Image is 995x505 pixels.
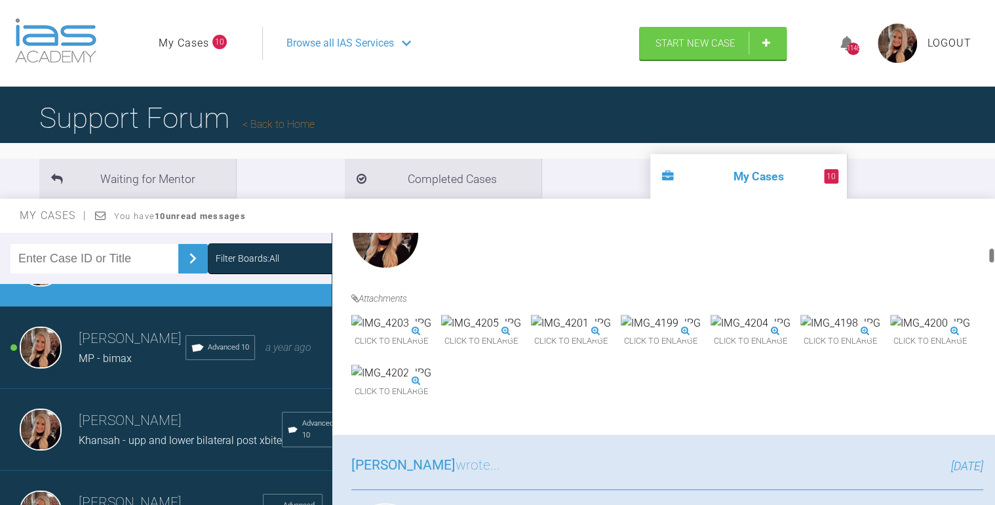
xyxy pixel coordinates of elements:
img: profile.png [878,24,917,63]
span: Click to enlarge [621,331,701,352]
img: IMG_4201.JPG [531,315,611,332]
span: Click to enlarge [531,331,611,352]
a: Start New Case [639,27,787,60]
span: Khansah - upp and lower bilateral post xbite [79,434,282,447]
span: Click to enlarge [441,331,521,352]
span: You have [114,211,246,221]
a: Logout [927,35,971,52]
img: Emma Wall [20,409,62,451]
img: chevronRight.28bd32b0.svg [182,248,203,269]
img: IMG_4202.JPG [351,365,431,382]
h3: [PERSON_NAME] [79,410,282,432]
span: Advanced 10 [208,342,249,353]
div: upp and low 19x25 pc 6-6 UL6-1 ut to hold upp centreline [454,201,983,274]
span: 10 [212,35,227,49]
img: IMG_4200.JPG [890,315,970,332]
a: Back to Home [243,118,315,131]
img: Emma Wall [20,327,62,369]
span: Click to enlarge [351,331,431,352]
li: Waiting for Mentor [39,159,236,199]
span: Advanced 10 [302,418,336,441]
span: MP - bimax [79,352,132,365]
div: Filter Boards: All [216,251,279,266]
img: Emma Wall [351,201,419,269]
li: My Cases [650,154,847,199]
span: Click to enlarge [890,331,970,352]
span: Click to enlarge [351,382,431,402]
span: a year ago [265,341,311,353]
div: 1148 [847,43,859,55]
h3: [PERSON_NAME] [79,328,185,350]
img: IMG_4204.JPG [711,315,790,332]
span: [DATE] [951,459,983,473]
span: Click to enlarge [800,331,880,352]
h4: Attachments [351,291,983,306]
h3: wrote... [351,455,500,477]
img: IMG_4203.JPG [351,315,431,332]
a: My Cases [159,35,209,52]
img: logo-light.3e3ef733.png [15,18,96,63]
img: IMG_4205.JPG [441,315,521,332]
span: Click to enlarge [711,331,790,352]
span: 10 [824,169,838,184]
h1: Support Forum [39,95,315,141]
span: [PERSON_NAME] [351,457,456,473]
input: Enter Case ID or Title [10,244,178,273]
span: Start New Case [655,37,735,49]
img: IMG_4199.JPG [621,315,701,332]
img: IMG_4198.JPG [800,315,880,332]
span: My Cases [20,209,87,222]
span: Browse all IAS Services [286,35,394,52]
strong: 10 unread messages [155,211,246,221]
li: Completed Cases [345,159,541,199]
